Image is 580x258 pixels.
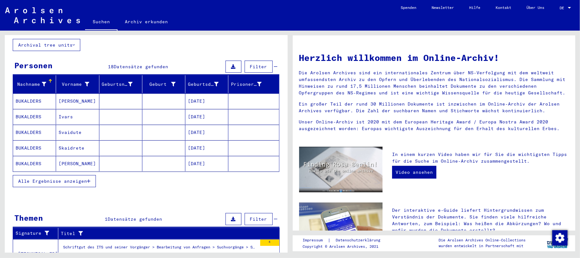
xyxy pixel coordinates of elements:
[245,213,273,225] button: Filter
[145,81,175,88] div: Geburt‏
[13,140,56,156] mat-cell: BUKALDERS
[299,147,383,192] img: video.jpg
[114,64,168,70] span: Datensätze gefunden
[59,81,89,88] div: Vorname
[85,14,118,31] a: Suchen
[61,230,264,237] div: Titel
[439,237,526,243] p: Die Arolsen Archives Online-Collections
[13,39,80,51] button: Archival tree units
[56,125,99,140] mat-cell: Svaidute
[185,156,228,171] mat-cell: [DATE]
[108,64,114,70] span: 18
[392,151,569,165] p: In einem kurzen Video haben wir für Sie die wichtigsten Tipps für die Suche im Online-Archiv zusa...
[18,178,87,184] span: Alle Ergebnisse anzeigen
[102,79,142,89] div: Geburtsname
[392,207,569,234] p: Der interaktive e-Guide liefert Hintergrundwissen zum Verständnis der Dokumente. Sie finden viele...
[185,109,228,124] mat-cell: [DATE]
[546,235,569,251] img: yv_logo.png
[56,156,99,171] mat-cell: [PERSON_NAME]
[303,237,388,244] div: |
[250,216,267,222] span: Filter
[188,81,218,88] div: Geburtsdatum
[118,14,176,29] a: Archiv erkunden
[299,51,569,64] h1: Herzlich willkommen im Online-Archiv!
[299,70,569,96] p: Die Arolsen Archives sind ein internationales Zentrum über NS-Verfolgung mit dem weltweit umfasse...
[560,6,567,10] span: DE
[13,125,56,140] mat-cell: BUKALDERS
[56,93,99,109] mat-cell: [PERSON_NAME]
[63,244,257,253] div: Schriftgut des ITS und seiner Vorgänger > Bearbeitung von Anfragen > Suchvorgänge > Suchanfragen ...
[260,240,279,246] div: 4
[299,119,569,132] p: Unser Online-Archiv ist 2020 mit dem European Heritage Award / Europa Nostra Award 2020 ausgezeic...
[16,81,46,88] div: Nachname
[14,60,53,71] div: Personen
[185,125,228,140] mat-cell: [DATE]
[185,75,228,93] mat-header-cell: Geburtsdatum
[185,93,228,109] mat-cell: [DATE]
[185,140,228,156] mat-cell: [DATE]
[61,228,272,239] div: Titel
[299,101,569,114] p: Ein großer Teil der rund 30 Millionen Dokumente ist inzwischen im Online-Archiv der Arolsen Archi...
[56,109,99,124] mat-cell: Ivars
[13,156,56,171] mat-cell: BUKALDERS
[13,93,56,109] mat-cell: BUKALDERS
[99,75,142,93] mat-header-cell: Geburtsname
[108,216,162,222] span: Datensätze gefunden
[245,61,273,73] button: Filter
[14,212,43,224] div: Themen
[145,79,185,89] div: Geburt‏
[13,109,56,124] mat-cell: BUKALDERS
[331,237,388,244] a: Datenschutzerklärung
[16,230,50,237] div: Signature
[228,75,279,93] mat-header-cell: Prisoner #
[303,244,388,249] p: Copyright © Arolsen Archives, 2021
[13,75,56,93] mat-header-cell: Nachname
[231,79,271,89] div: Prisoner #
[142,75,185,93] mat-header-cell: Geburt‏
[102,81,132,88] div: Geburtsname
[16,79,56,89] div: Nachname
[188,79,228,89] div: Geburtsdatum
[552,230,567,245] div: Zustimmung ändern
[16,228,58,239] div: Signature
[56,140,99,156] mat-cell: Skaidrete
[105,216,108,222] span: 1
[56,75,99,93] mat-header-cell: Vorname
[5,7,80,23] img: Arolsen_neg.svg
[59,79,99,89] div: Vorname
[250,64,267,70] span: Filter
[231,81,261,88] div: Prisoner #
[13,175,96,187] button: Alle Ergebnisse anzeigen
[439,243,526,249] p: wurden entwickelt in Partnerschaft mit
[392,166,436,179] a: Video ansehen
[552,230,568,246] img: Zustimmung ändern
[303,237,328,244] a: Impressum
